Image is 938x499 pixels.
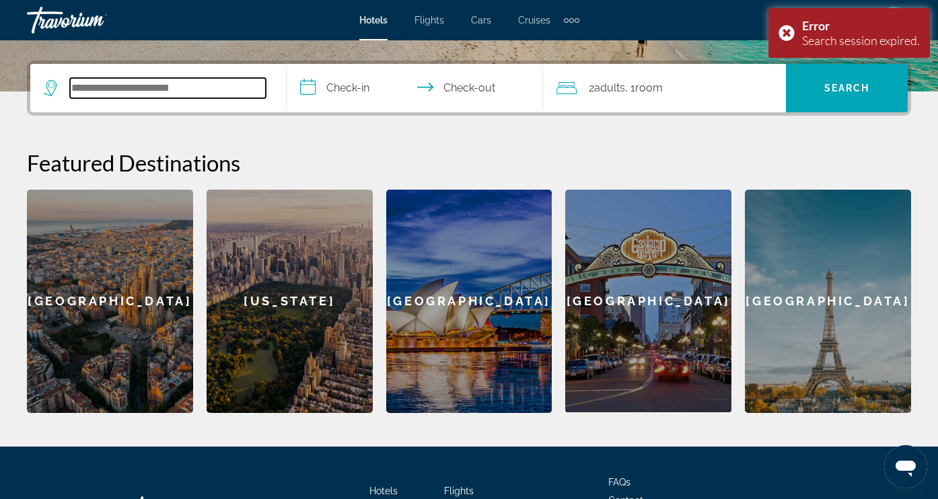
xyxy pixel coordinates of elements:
div: Search session expired. [802,33,920,48]
a: San Diego[GEOGRAPHIC_DATA] [565,190,731,413]
a: FAQs [608,477,630,488]
div: Search widget [30,64,908,112]
span: Search [824,83,870,93]
div: Error [802,18,920,33]
a: Cars [471,15,491,26]
a: Flights [444,486,474,496]
input: Search hotel destination [70,78,266,98]
div: [GEOGRAPHIC_DATA] [386,190,552,413]
span: , 1 [625,79,663,98]
a: New York[US_STATE] [207,190,373,413]
button: Extra navigation items [564,9,579,31]
div: [GEOGRAPHIC_DATA] [27,190,193,413]
a: Sydney[GEOGRAPHIC_DATA] [386,190,552,413]
a: Hotels [369,486,398,496]
a: Hotels [359,15,388,26]
iframe: Кнопка запуска окна обмена сообщениями [884,445,927,488]
a: Flights [414,15,444,26]
div: [GEOGRAPHIC_DATA] [565,190,731,412]
button: User Menu [876,6,911,34]
div: [US_STATE] [207,190,373,413]
div: [GEOGRAPHIC_DATA] [745,190,911,413]
a: Travorium [27,3,161,38]
button: Search [786,64,908,112]
button: Select check in and out date [287,64,543,112]
button: Travelers: 2 adults, 0 children [543,64,786,112]
h2: Featured Destinations [27,149,911,176]
a: Barcelona[GEOGRAPHIC_DATA] [27,190,193,413]
span: Adults [594,81,625,94]
span: Room [635,81,663,94]
span: 2 [589,79,625,98]
a: Cruises [518,15,550,26]
a: Paris[GEOGRAPHIC_DATA] [745,190,911,413]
